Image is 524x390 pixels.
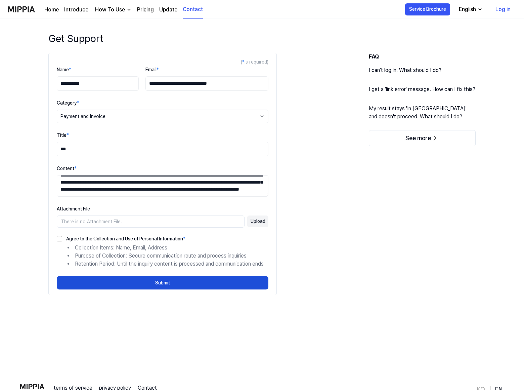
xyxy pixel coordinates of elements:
[20,384,44,389] img: logo
[62,236,185,241] label: Agree to the Collection and Use of Personal Information
[183,0,203,19] a: Contact
[57,216,245,228] div: There is no Attachment File.
[369,135,476,142] a: See more
[57,67,71,72] label: Name
[405,3,450,15] button: Service Brochure
[137,6,154,14] a: Pricing
[68,244,268,252] li: Collection Items: Name, Email, Address
[369,53,476,61] h3: FAQ
[457,5,477,13] div: English
[68,252,268,260] li: Purpose of Collection: Secure communication route and process inquiries
[68,260,268,268] li: Retention Period: Until the inquiry content is processed and communication ends
[369,130,476,146] button: See more
[57,132,69,138] label: Title
[405,135,431,142] span: See more
[44,6,59,14] a: Home
[369,66,476,80] a: I can't log in. What should I do?
[247,216,268,227] button: Upload
[57,100,79,106] label: Category
[57,166,77,171] label: Content
[57,206,90,211] label: Attachment File
[159,6,177,14] a: Update
[64,6,88,14] a: Introduce
[453,3,487,16] button: English
[48,31,103,46] h1: Get Support
[145,67,159,72] label: Email
[94,6,132,14] button: How To Use
[57,276,268,289] button: Submit
[369,105,476,126] a: My result stays 'In [GEOGRAPHIC_DATA]' and doesn't proceed. What should I do?
[126,7,132,12] img: down
[57,58,268,66] div: ( is required)
[94,6,126,14] div: How To Use
[369,85,476,99] a: I get a 'link error' message. How can I fix this?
